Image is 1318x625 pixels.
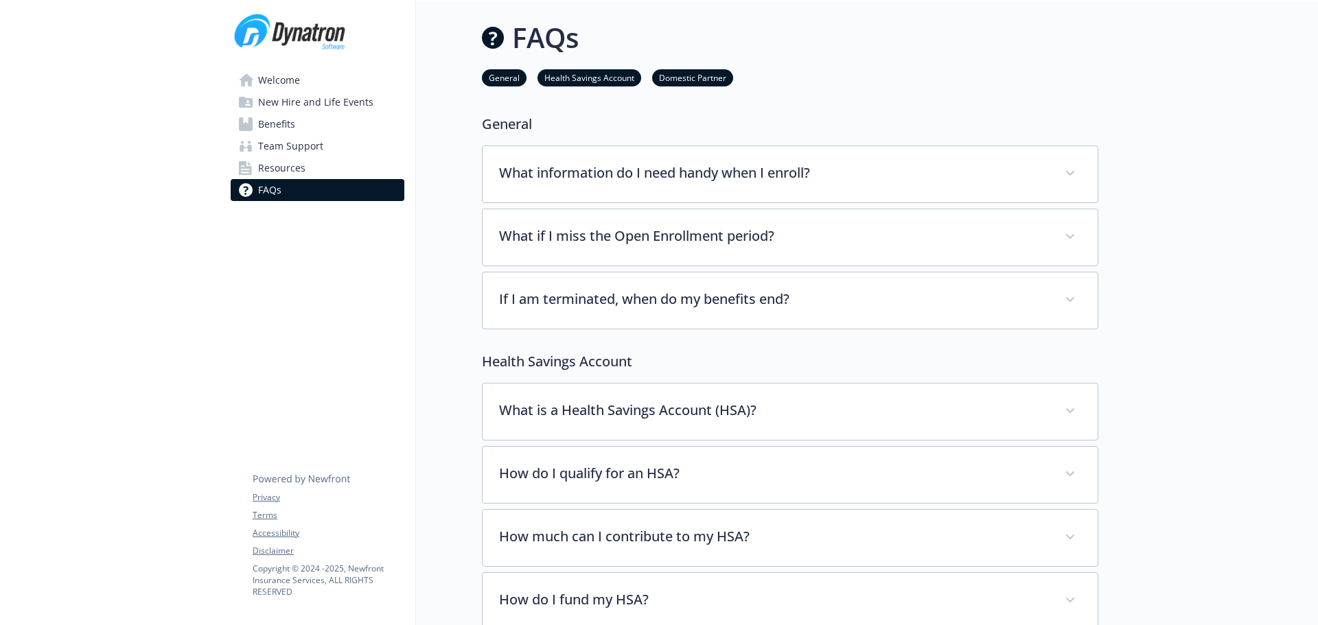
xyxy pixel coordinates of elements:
a: Team Support [231,135,404,157]
a: Terms [253,509,404,521]
span: Team Support [258,135,323,157]
p: What if I miss the Open Enrollment period? [499,226,1048,246]
a: Disclaimer [253,545,404,557]
div: What information do I need handy when I enroll? [483,146,1098,202]
div: If I am terminated, when do my benefits end? [483,272,1098,329]
p: General [482,114,1098,134]
p: What information do I need handy when I enroll? [499,163,1048,183]
p: How do I fund my HSA? [499,589,1048,610]
p: How do I qualify for an HSA? [499,463,1048,484]
span: Welcome [258,69,300,91]
a: Welcome [231,69,404,91]
a: Health Savings Account [537,71,641,84]
div: What is a Health Savings Account (HSA)? [483,384,1098,440]
p: How much can I contribute to my HSA? [499,526,1048,547]
a: FAQs [231,179,404,201]
span: Benefits [258,113,295,135]
a: Domestic Partner [652,71,733,84]
a: Resources [231,157,404,179]
p: Copyright © 2024 - 2025 , Newfront Insurance Services, ALL RIGHTS RESERVED [253,563,404,598]
a: General [482,71,527,84]
a: Accessibility [253,527,404,539]
a: New Hire and Life Events [231,91,404,113]
a: Benefits [231,113,404,135]
div: How much can I contribute to my HSA? [483,510,1098,566]
div: How do I qualify for an HSA? [483,447,1098,503]
span: Resources [258,157,305,179]
p: What is a Health Savings Account (HSA)? [499,400,1048,421]
div: What if I miss the Open Enrollment period? [483,209,1098,266]
a: Privacy [253,491,404,504]
p: If I am terminated, when do my benefits end? [499,289,1048,309]
p: Health Savings Account [482,351,1098,372]
h1: FAQs [512,17,579,58]
span: New Hire and Life Events [258,91,373,113]
span: FAQs [258,179,281,201]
